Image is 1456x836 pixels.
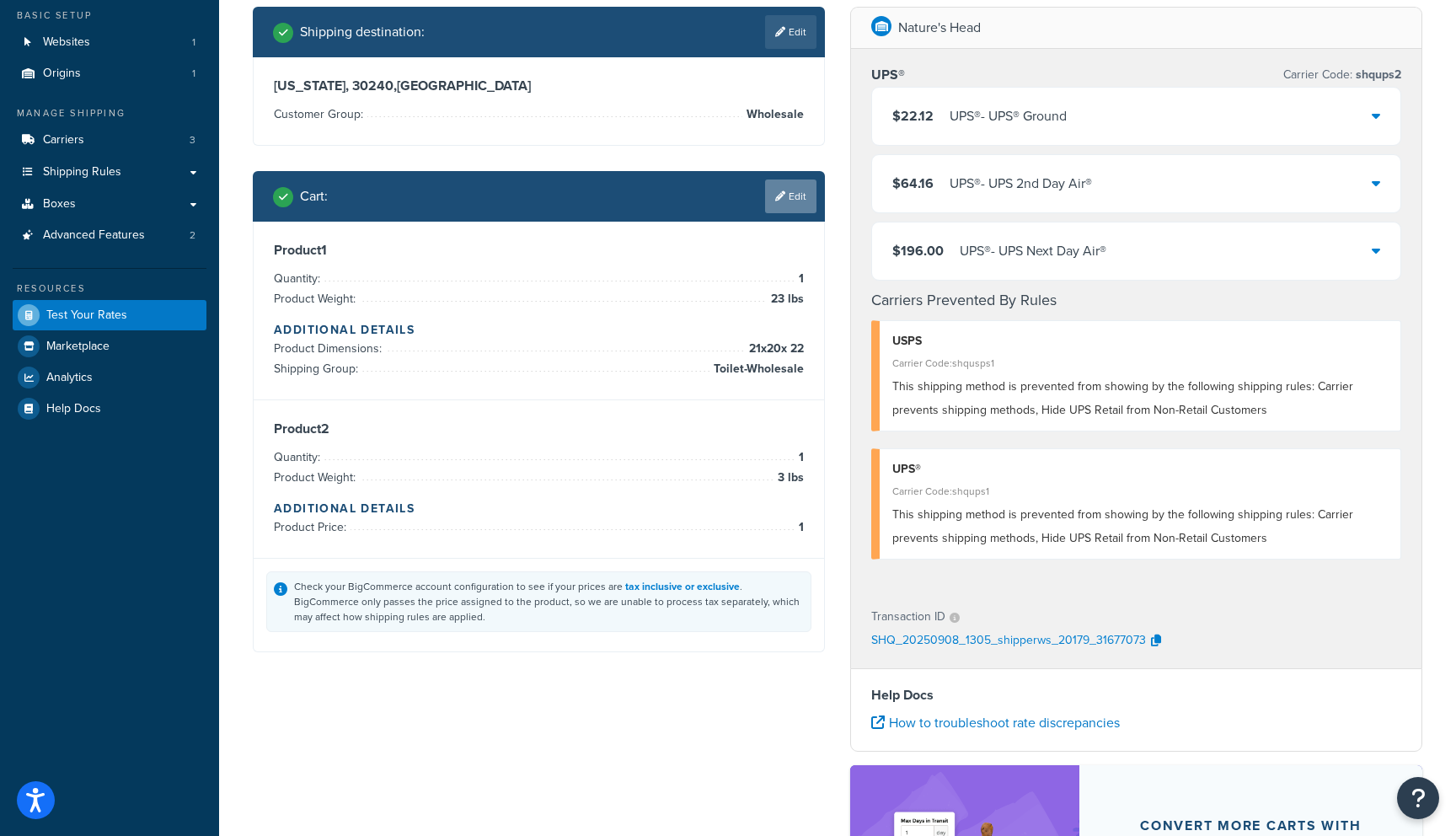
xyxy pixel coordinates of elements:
[773,468,804,488] span: 3 lbs
[892,506,1353,547] span: This shipping method is prevented from showing by the following shipping rules: Carrier prevents ...
[950,104,1067,128] div: UPS® - UPS® Ground
[13,189,206,220] a: Boxes
[300,24,425,40] h2: Shipping destination :
[13,300,206,330] a: Test Your Rates
[892,241,944,260] span: $196.00
[274,469,360,486] span: Product Weight:
[795,517,804,538] span: 1
[13,362,206,393] a: Analytics
[274,270,324,287] span: Quantity:
[274,290,360,308] span: Product Weight:
[795,447,804,468] span: 1
[765,180,816,213] a: Edit
[43,133,84,147] span: Carriers
[190,228,195,243] span: 2
[1352,66,1401,83] span: shqups2
[274,78,804,94] h3: [US_STATE], 30240 , [GEOGRAPHIC_DATA]
[43,165,121,180] span: Shipping Rules
[300,189,328,204] h2: Cart :
[795,269,804,289] span: 1
[950,172,1092,196] div: UPS® - UPS 2nd Day Air®
[274,421,804,437] h3: Product 2
[767,289,804,309] span: 23 lbs
[1397,777,1439,819] button: Open Resource Center
[46,371,93,385] span: Analytics
[13,220,206,251] a: Advanced Features2
[13,220,206,251] li: Advanced Features
[13,331,206,362] a: Marketplace
[871,629,1146,654] p: SHQ_20250908_1305_shipperws_20179_31677073
[960,239,1106,263] div: UPS® - UPS Next Day Air®
[13,27,206,58] li: Websites
[274,321,804,339] h4: Additional Details
[13,125,206,156] a: Carriers3
[13,8,206,23] div: Basic Setup
[742,104,804,125] span: Wholesale
[274,340,386,357] span: Product Dimensions:
[274,500,804,517] h4: Additional Details
[46,340,110,354] span: Marketplace
[13,27,206,58] a: Websites1
[892,458,1388,481] div: UPS®
[13,58,206,89] li: Origins
[892,174,934,193] span: $64.16
[274,518,351,536] span: Product Price:
[871,67,905,83] h3: UPS®
[892,351,1388,375] div: Carrier Code: shqusps1
[13,125,206,156] li: Carriers
[46,402,101,416] span: Help Docs
[892,330,1388,353] div: USPS
[13,58,206,89] a: Origins1
[43,197,76,212] span: Boxes
[13,157,206,188] a: Shipping Rules
[190,133,195,147] span: 3
[192,35,195,50] span: 1
[192,67,195,81] span: 1
[274,105,367,123] span: Customer Group:
[898,16,981,40] p: Nature's Head
[46,308,127,323] span: Test Your Rates
[274,242,804,259] h3: Product 1
[1283,63,1401,87] p: Carrier Code:
[892,106,934,126] span: $22.12
[294,579,804,624] div: Check your BigCommerce account configuration to see if your prices are . BigCommerce only passes ...
[871,713,1120,732] a: How to troubleshoot rate discrepancies
[871,289,1401,312] h4: Carriers Prevented By Rules
[625,579,740,594] a: tax inclusive or exclusive
[274,360,362,378] span: Shipping Group:
[43,228,145,243] span: Advanced Features
[13,281,206,296] div: Resources
[765,15,816,49] a: Edit
[892,378,1353,419] span: This shipping method is prevented from showing by the following shipping rules: Carrier prevents ...
[709,359,804,379] span: Toilet-Wholesale
[43,35,90,50] span: Websites
[892,480,1388,503] div: Carrier Code: shqups1
[871,685,1401,705] h4: Help Docs
[745,339,804,359] span: 21 x 20 x 22
[13,394,206,424] a: Help Docs
[274,448,324,466] span: Quantity:
[13,106,206,121] div: Manage Shipping
[43,67,81,81] span: Origins
[871,605,945,629] p: Transaction ID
